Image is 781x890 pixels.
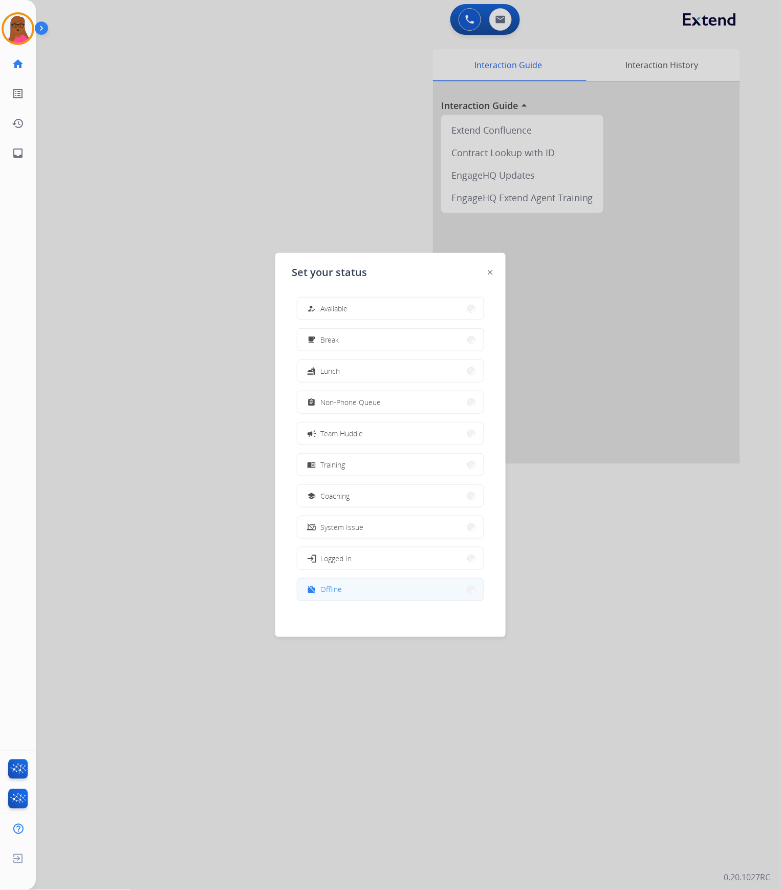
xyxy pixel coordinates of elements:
span: Team Huddle [320,428,363,439]
button: Team Huddle [297,422,484,444]
button: Training [297,454,484,476]
button: Logged In [297,547,484,569]
span: Set your status [292,265,367,280]
button: System Issue [297,516,484,538]
span: Coaching [320,491,350,501]
button: Available [297,298,484,320]
button: Offline [297,579,484,601]
mat-icon: school [308,492,316,500]
mat-icon: phonelink_off [308,523,316,532]
p: 0.20.1027RC [724,872,771,884]
span: Break [320,334,339,345]
button: Lunch [297,360,484,382]
span: System Issue [320,522,363,533]
mat-icon: fastfood [308,367,316,375]
span: Training [320,459,345,470]
mat-icon: how_to_reg [308,304,316,313]
mat-icon: history [12,117,24,130]
mat-icon: free_breakfast [308,335,316,344]
mat-icon: login [307,553,317,563]
button: Coaching [297,485,484,507]
mat-icon: menu_book [308,460,316,469]
span: Logged In [320,553,352,564]
mat-icon: work_off [308,585,316,594]
img: avatar [4,14,32,43]
mat-icon: campaign [307,428,317,438]
mat-icon: list_alt [12,88,24,100]
mat-icon: home [12,58,24,70]
img: close-button [488,270,493,275]
button: Non-Phone Queue [297,391,484,413]
span: Lunch [320,366,340,376]
mat-icon: assignment [308,398,316,407]
span: Offline [320,584,342,595]
span: Non-Phone Queue [320,397,381,408]
mat-icon: inbox [12,147,24,159]
span: Available [320,303,348,314]
button: Break [297,329,484,351]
